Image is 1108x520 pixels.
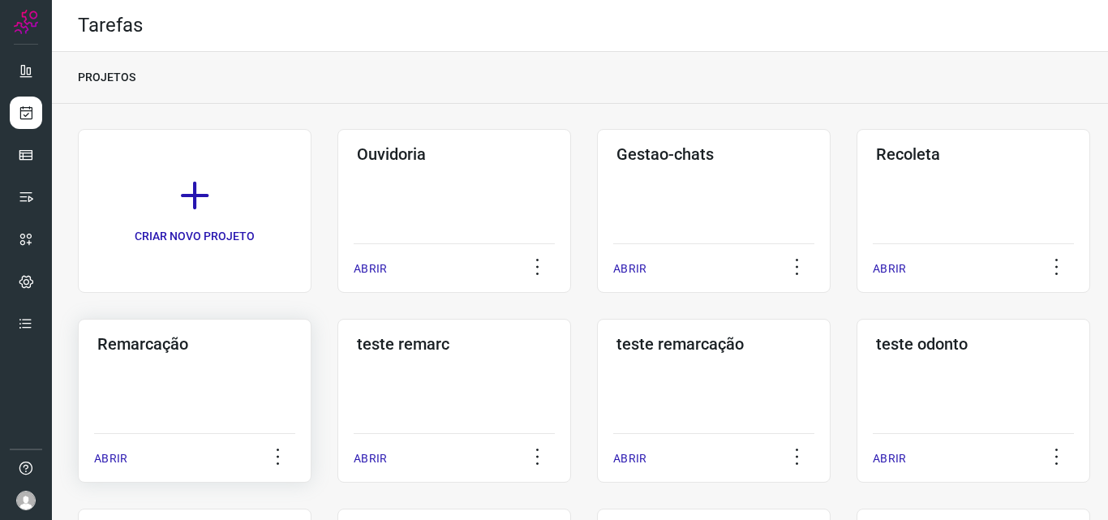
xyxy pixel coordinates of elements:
[616,334,811,354] h3: teste remarcação
[876,334,1071,354] h3: teste odonto
[613,450,646,467] p: ABRIR
[14,10,38,34] img: Logo
[135,228,255,245] p: CRIAR NOVO PROJETO
[354,450,387,467] p: ABRIR
[357,334,552,354] h3: teste remarc
[876,144,1071,164] h3: Recoleta
[873,260,906,277] p: ABRIR
[616,144,811,164] h3: Gestao-chats
[78,14,143,37] h2: Tarefas
[16,491,36,510] img: avatar-user-boy.jpg
[613,260,646,277] p: ABRIR
[357,144,552,164] h3: Ouvidoria
[97,334,292,354] h3: Remarcação
[94,450,127,467] p: ABRIR
[354,260,387,277] p: ABRIR
[78,69,135,86] p: PROJETOS
[873,450,906,467] p: ABRIR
